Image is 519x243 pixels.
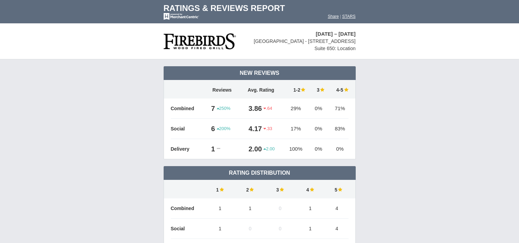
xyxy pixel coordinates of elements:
a: Share [328,14,339,19]
td: Combined [171,99,205,119]
td: Social [171,219,205,239]
img: star-full-15.png [279,187,284,192]
td: 3 [309,80,328,99]
td: 1 [205,139,217,159]
td: 7 [205,99,217,119]
span: 250% [217,105,231,112]
a: STARS [342,14,355,19]
td: 0% [309,119,328,139]
td: 1 [295,219,326,239]
span: 2.00 [263,146,274,152]
td: 4-5 [328,80,348,99]
td: Reviews [205,80,239,99]
td: 4 [295,180,326,198]
td: 71% [328,99,348,119]
span: 0 [279,206,282,211]
td: Combined [171,198,205,219]
td: 1 [205,198,235,219]
img: stars-firebirds-restaurants-logo-50.png [164,33,236,49]
td: 4 [325,219,348,239]
td: 1 [235,198,265,219]
td: 17% [283,119,309,139]
td: Delivery [171,139,205,159]
span: .64 [263,105,272,112]
td: Rating Distribution [164,166,356,180]
td: Social [171,119,205,139]
img: star-full-15.png [309,187,314,192]
span: | [340,14,341,19]
td: 6 [205,119,217,139]
td: 2.00 [239,139,263,159]
span: .33 [263,126,272,132]
span: 0 [279,226,282,231]
img: star-full-15.png [343,87,349,92]
td: 0% [309,139,328,159]
td: New Reviews [164,66,356,80]
td: 100% [283,139,309,159]
td: 4 [325,198,348,219]
span: 200% [217,126,231,132]
span: [GEOGRAPHIC_DATA] - [STREET_ADDRESS] Suite 650: Location [254,38,356,51]
td: 2 [235,180,265,198]
td: 29% [283,99,309,119]
img: star-full-15.png [300,87,305,92]
td: 3.86 [239,99,263,119]
img: star-full-15.png [337,187,342,192]
span: 0 [249,226,251,231]
td: 1 [205,180,235,198]
span: [DATE] – [DATE] [316,31,355,37]
td: 0% [309,99,328,119]
td: 1-2 [283,80,309,99]
td: 5 [325,180,348,198]
td: 1 [295,198,326,219]
td: 4.17 [239,119,263,139]
img: star-full-15.png [319,87,325,92]
img: star-full-15.png [219,187,224,192]
img: star-full-15.png [249,187,254,192]
td: 83% [328,119,348,139]
img: mc-powered-by-logo-white-103.png [164,13,199,20]
td: Avg. Rating [239,80,283,99]
td: 3 [265,180,295,198]
td: 0% [328,139,348,159]
td: 1 [205,219,235,239]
